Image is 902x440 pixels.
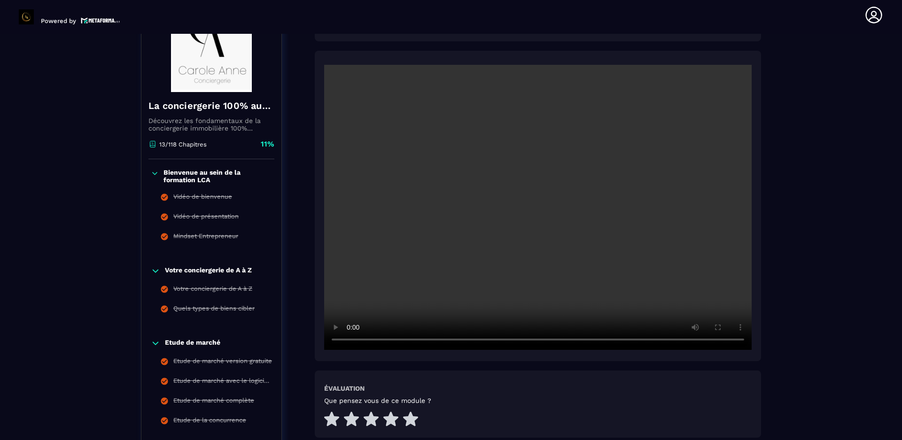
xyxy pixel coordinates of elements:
[165,339,220,348] p: Etude de marché
[324,397,431,404] h5: Que pensez vous de ce module ?
[173,193,232,203] div: Vidéo de bienvenue
[173,417,246,427] div: Etude de la concurrence
[173,213,239,223] div: Vidéo de présentation
[173,232,238,243] div: Mindset Entrepreneur
[148,99,274,112] h4: La conciergerie 100% automatisée
[159,141,207,148] p: 13/118 Chapitres
[324,385,365,392] h6: Évaluation
[173,377,272,387] div: Etude de marché avec le logiciel Airdna version payante
[173,305,255,315] div: Quels types de biens cibler
[41,17,76,24] p: Powered by
[148,117,274,132] p: Découvrez les fondamentaux de la conciergerie immobilière 100% automatisée. Cette formation est c...
[261,139,274,149] p: 11%
[19,9,34,24] img: logo-branding
[173,397,254,407] div: Etude de marché complète
[173,357,272,368] div: Etude de marché version gratuite
[165,266,252,276] p: Votre conciergerie de A à Z
[173,285,252,295] div: Votre conciergerie de A à Z
[81,16,120,24] img: logo
[163,169,272,184] p: Bienvenue au sein de la formation LCA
